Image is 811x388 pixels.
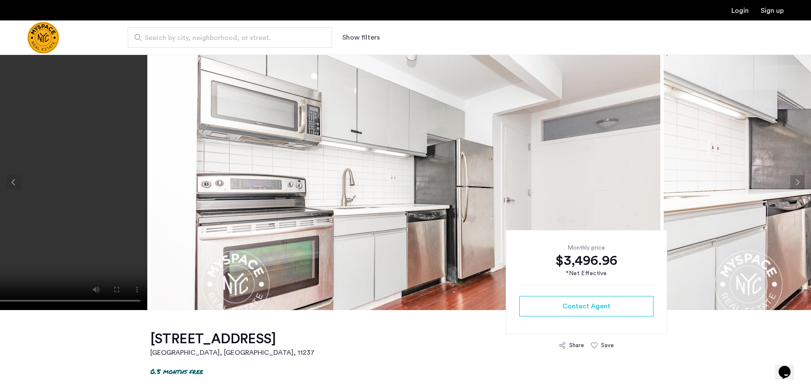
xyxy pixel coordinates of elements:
[790,175,805,190] button: Next apartment
[150,331,315,358] a: [STREET_ADDRESS][GEOGRAPHIC_DATA], [GEOGRAPHIC_DATA], 11237
[150,348,315,358] h2: [GEOGRAPHIC_DATA], [GEOGRAPHIC_DATA] , 11237
[27,22,59,54] img: logo
[27,22,59,54] a: Cazamio Logo
[145,33,308,43] span: Search by city, neighborhood, or street.
[562,301,610,311] span: Contact Agent
[519,296,653,316] button: button
[519,269,653,278] div: *Net Effective
[151,55,660,310] img: apartment
[519,244,653,252] div: Monthly price
[6,175,21,190] button: Previous apartment
[601,341,614,350] div: Save
[128,27,332,48] input: Apartment Search
[342,32,380,43] button: Show or hide filters
[761,7,784,14] a: Registration
[775,354,802,379] iframe: chat widget
[519,252,653,269] div: $3,496.96
[731,7,749,14] a: Login
[569,341,584,350] div: Share
[150,331,315,348] h1: [STREET_ADDRESS]
[150,366,203,376] p: 0.5 months free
